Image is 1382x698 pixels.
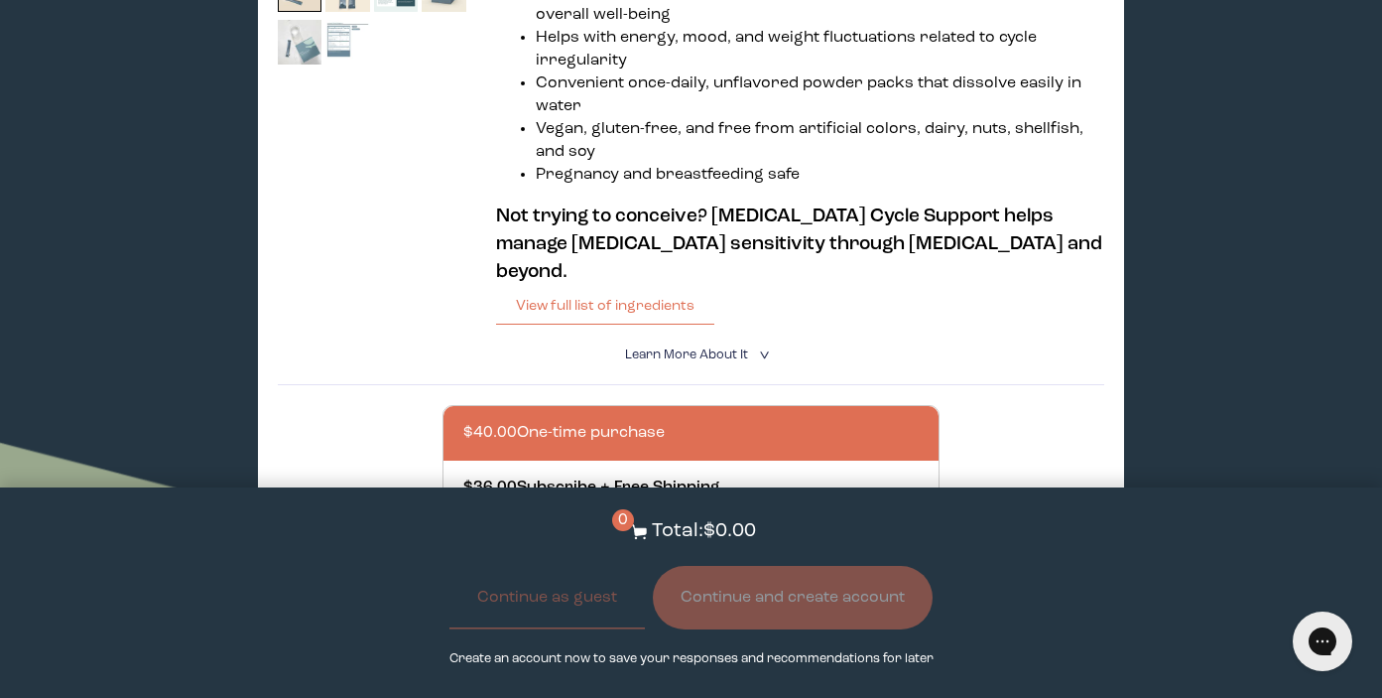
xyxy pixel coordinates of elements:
[496,203,1104,286] h3: Not trying to conceive? [MEDICAL_DATA] Cycle Support helps manage [MEDICAL_DATA] sensitivity thro...
[536,27,1104,72] li: Helps with energy, mood, and weight fluctuations related to cycle irregularity
[449,566,645,629] button: Continue as guest
[653,566,933,629] button: Continue and create account
[625,349,748,361] span: Learn More About it
[612,509,634,531] span: 0
[536,72,1104,118] li: Convenient once-daily, unflavored powder packs that dissolve easily in water
[278,20,322,65] img: thumbnail image
[652,517,756,546] p: Total: $0.00
[625,346,758,364] summary: Learn More About it <
[496,286,714,326] button: View full list of ingredients
[536,164,1104,187] li: Pregnancy and breastfeeding safe
[753,349,772,360] i: <
[449,649,934,668] p: Create an account now to save your responses and recommendations for later
[536,118,1104,164] li: Vegan, gluten-free, and free from artificial colors, dairy, nuts, shellfish, and soy
[325,20,370,65] img: thumbnail image
[1283,605,1362,678] iframe: Gorgias live chat messenger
